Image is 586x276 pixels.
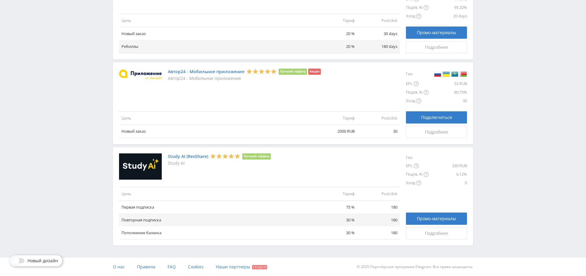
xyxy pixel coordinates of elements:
td: 30 % [314,226,357,239]
div: EPL [406,80,429,88]
span: Новый дизайн [27,258,58,263]
div: Подтв. % [406,3,429,12]
a: Cookies [188,258,204,276]
a: Подробнее [406,126,467,138]
span: Подробнее [425,130,448,134]
td: 75 % [314,200,357,213]
td: 180 [357,226,400,239]
td: Тариф [314,187,357,200]
li: Акция [308,69,321,75]
a: Автор24 - Мобильное приложение [168,69,244,74]
div: Гео [406,153,429,162]
li: Лучший оффер [279,69,307,75]
td: Тариф [314,112,357,125]
span: Cookies [188,264,204,270]
td: Тариф [314,14,357,27]
a: Подробнее [406,41,467,53]
div: 5 Stars [210,153,241,159]
td: 180 [357,200,400,213]
div: 53 RUB [429,80,467,88]
div: Холд [406,12,429,20]
a: Наши партнеры Скидки [216,258,267,276]
td: Повторная подписка [119,213,314,226]
td: 20 % [314,27,357,40]
img: Автор24 - Мобильное приложение [119,70,162,80]
span: О нас [113,264,125,270]
td: Цель [119,187,314,200]
span: FAQ [168,264,176,270]
div: Холд [406,97,429,105]
a: Study AI (RevShare) [168,154,208,159]
div: Подтв. % [406,170,429,179]
span: Подробнее [425,45,448,50]
p: Study AI [168,161,271,166]
span: Правила [137,264,155,270]
td: Postclick [357,14,400,27]
div: 330 RUB [429,162,467,170]
td: 30 [357,125,400,138]
button: Подключиться [406,111,467,124]
a: Правила [137,258,155,276]
div: Холд [406,179,429,187]
td: Ребиллы [119,40,314,53]
a: FAQ [168,258,176,276]
li: Лучший оффер [242,153,271,160]
div: 80.75% [429,88,467,97]
td: 2000 RUB [314,125,357,138]
div: © 2025 Партнёрская программа Edugram. Все права защищены. [296,258,473,276]
span: Промо-материалы [417,216,456,221]
div: 6.12% [429,170,467,179]
span: Скидки [252,265,267,269]
td: 180 days [357,40,400,53]
div: Гео [406,69,429,80]
td: Первая подписка [119,200,314,213]
div: 30 [429,97,467,105]
span: Наши партнеры [216,264,250,270]
a: Промо-материалы [406,27,467,39]
img: Study AI (RevShare) [119,153,162,180]
a: Промо-материалы [406,213,467,225]
td: Postclick [357,187,400,200]
td: Пополнение баланса [119,226,314,239]
div: 20 days [429,12,467,20]
td: 180 [357,213,400,226]
div: 5 Stars [246,68,277,74]
td: 30 % [314,213,357,226]
div: 0 [429,179,467,187]
td: 30 days [357,27,400,40]
td: Postclick [357,112,400,125]
span: Подробнее [425,231,448,236]
div: EPL [406,162,429,170]
span: Промо-материалы [417,30,456,35]
span: Подключиться [421,115,452,120]
a: О нас [113,258,125,276]
div: 95.32% [429,3,467,12]
td: 20 % [314,40,357,53]
a: Подробнее [406,227,467,239]
td: Цель [119,14,314,27]
td: Новый заказ [119,27,314,40]
td: Цель [119,112,314,125]
p: Автор24 - Мобильное приложение [168,76,321,81]
div: Подтв. % [406,88,429,97]
td: Новый заказ [119,125,314,138]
